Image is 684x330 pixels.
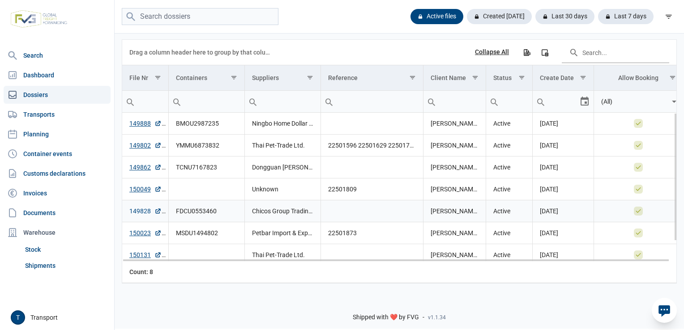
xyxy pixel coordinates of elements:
[245,65,321,91] td: Column Suppliers
[129,267,162,276] div: File Nr Count: 8
[122,65,169,91] td: Column File Nr
[486,91,532,113] td: Filter cell
[4,47,111,64] a: Search
[423,91,486,113] td: Filter cell
[537,44,553,60] div: Column Chooser
[252,74,279,81] div: Suppliers
[169,91,245,113] td: Filter cell
[176,74,207,81] div: Containers
[486,113,532,135] td: Active
[540,207,558,215] span: [DATE]
[11,310,25,325] button: T
[409,74,416,81] span: Show filter options for column 'Reference'
[423,135,486,157] td: [PERSON_NAME] Group NV
[21,241,111,258] a: Stock
[169,91,185,112] div: Search box
[169,157,245,178] td: TCNU7167823
[532,65,594,91] td: Column Create Date
[321,178,423,200] td: 22501809
[21,258,111,274] a: Shipments
[129,141,162,150] a: 149802
[486,157,532,178] td: Active
[423,313,424,322] span: -
[472,74,479,81] span: Show filter options for column 'Client Name'
[245,113,321,135] td: Ningbo Home Dollar Imp. & Exp. Corp.
[245,91,321,113] td: Filter cell
[169,222,245,244] td: MSDU1494802
[122,40,676,283] div: Data grid with 8 rows and 8 columns
[169,135,245,157] td: YMMU6873832
[423,91,486,112] input: Filter cell
[245,157,321,178] td: Dongguan Yisheng Craft Company Limited
[4,165,111,182] a: Customs declarations
[129,40,669,65] div: Data grid toolbar
[245,178,321,200] td: Unknown
[231,74,237,81] span: Show filter options for column 'Containers'
[594,65,683,91] td: Column Allow Booking
[428,314,446,321] span: v1.1.34
[4,106,111,123] a: Transports
[353,313,419,322] span: Shipped with ❤️ by FVG
[245,91,321,112] input: Filter cell
[4,204,111,222] a: Documents
[540,74,574,81] div: Create Date
[169,65,245,91] td: Column Containers
[169,91,244,112] input: Filter cell
[486,91,532,112] input: Filter cell
[4,86,111,104] a: Dossiers
[486,222,532,244] td: Active
[579,91,590,112] div: Select
[540,120,558,127] span: [DATE]
[669,91,680,112] div: Select
[540,186,558,193] span: [DATE]
[321,91,337,112] div: Search box
[321,65,423,91] td: Column Reference
[486,65,532,91] td: Column Status
[598,9,654,24] div: Last 7 days
[661,8,677,25] div: filter
[129,185,162,194] a: 150049
[423,91,440,112] div: Search box
[129,45,273,59] div: Drag a column header here to group by that column
[486,135,532,157] td: Active
[423,65,486,91] td: Column Client Name
[154,74,161,81] span: Show filter options for column 'File Nr'
[122,8,278,25] input: Search dossiers
[245,244,321,266] td: Thai Pet-Trade Ltd.
[122,91,168,112] input: Filter cell
[4,66,111,84] a: Dashboard
[4,125,111,143] a: Planning
[4,184,111,202] a: Invoices
[129,119,162,128] a: 149888
[423,222,486,244] td: [PERSON_NAME] Group NV
[307,74,313,81] span: Show filter options for column 'Suppliers'
[540,251,558,258] span: [DATE]
[129,163,162,172] a: 149862
[618,74,658,81] div: Allow Booking
[475,48,509,56] div: Collapse All
[533,91,579,112] input: Filter cell
[486,244,532,266] td: Active
[467,9,532,24] div: Created [DATE]
[580,74,586,81] span: Show filter options for column 'Create Date'
[535,9,594,24] div: Last 30 days
[518,44,534,60] div: Export all data to Excel
[518,74,525,81] span: Show filter options for column 'Status'
[328,74,358,81] div: Reference
[4,145,111,163] a: Container events
[669,74,676,81] span: Show filter options for column 'Allow Booking'
[129,207,162,216] a: 149828
[169,200,245,222] td: FDCU0553460
[122,91,138,112] div: Search box
[423,244,486,266] td: [PERSON_NAME] Group NV
[321,135,423,157] td: 22501596 22501629 22501723
[486,178,532,200] td: Active
[245,200,321,222] td: Chicos Group Trading Limited, Dongguan Yisheng Craft Company Limited, Starlights International Ltd.
[423,113,486,135] td: [PERSON_NAME] Group NV
[129,250,162,259] a: 150131
[4,224,111,241] div: Warehouse
[533,91,549,112] div: Search box
[7,7,71,31] img: FVG - Global freight forwarding
[129,74,148,81] div: File Nr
